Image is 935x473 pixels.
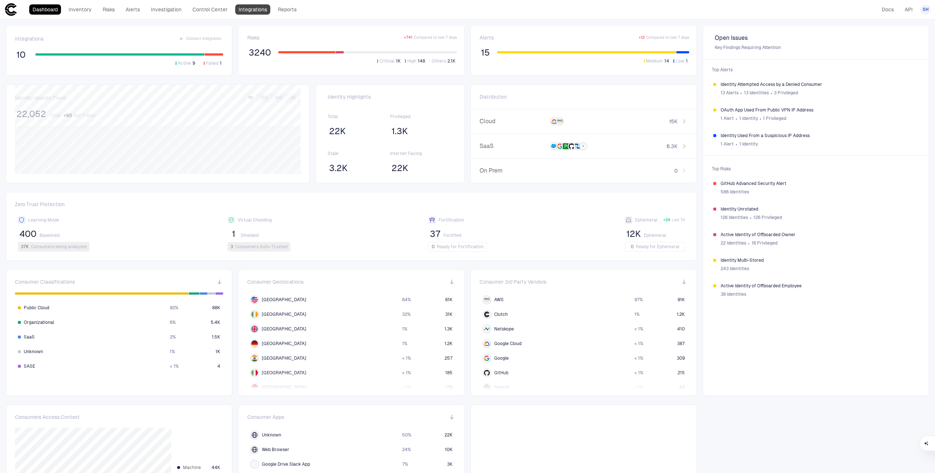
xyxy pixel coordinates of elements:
[644,232,666,238] span: Ephemeral
[744,90,769,96] span: 13 Identities
[328,94,453,100] span: Identity Highlights
[735,139,738,150] span: ∙
[446,385,453,390] span: 178
[251,370,258,376] img: IT
[122,4,143,15] a: Alerts
[443,232,461,238] span: Fortified
[28,217,59,223] span: Learning Mode
[402,385,411,390] span: < 1 %
[721,240,746,246] span: 22 Identities
[484,326,490,332] div: Netskope
[634,326,643,332] span: < 1 %
[432,244,435,250] span: 0
[748,238,750,249] span: ∙
[328,151,390,156] span: Stale
[480,279,546,285] span: Consumer 3rd Party Vendors
[202,60,223,67] button: Failed1
[480,143,547,150] span: SaaS
[329,163,348,174] span: 3.2K
[721,141,734,147] span: 1 Alert
[445,297,453,303] span: 61K
[39,232,60,238] span: Baselined
[251,326,258,332] img: GB
[247,279,304,285] span: Consumer Geolocations
[262,432,281,438] span: Unknown
[262,311,306,317] span: [GEOGRAPHIC_DATA]
[721,133,919,139] span: Identity Used From a Suspicious IP Address
[99,4,118,15] a: Risks
[247,34,259,41] span: Risks
[16,109,46,120] span: 22,052
[669,118,678,125] span: 15K
[328,114,390,120] span: Total
[15,49,27,61] button: 10
[707,63,924,77] span: Top Alerts
[428,242,487,251] button: 0Ready for Fortification
[444,432,453,438] span: 22K
[679,385,685,390] span: 44
[402,355,411,361] span: < 1 %
[376,58,402,64] button: Critical1K
[244,95,257,101] button: 7D
[186,36,222,41] span: Connect Integration
[404,35,412,40] span: + 741
[402,341,407,347] span: 1 %
[402,447,411,453] span: 24 %
[672,58,689,64] button: Low1
[494,385,509,390] span: OpenAI
[721,266,749,272] span: 243 Identities
[480,118,547,125] span: Cloud
[678,370,685,376] span: 215
[212,305,220,311] span: 88K
[178,34,223,43] button: Connect Integration
[390,114,453,120] span: Privileged
[721,107,919,113] span: OAuth App Used From Public VPN IP Address
[494,370,508,376] span: GitHub
[878,4,897,15] a: Docs
[379,58,394,64] span: Critical
[402,432,411,438] span: 50 %
[494,355,509,361] span: Google
[901,4,916,15] a: API
[445,447,453,453] span: 10K
[430,228,440,239] span: 37
[24,319,54,325] span: Organizational
[444,355,453,361] span: 257
[262,385,306,390] span: [GEOGRAPHIC_DATA]
[481,47,490,58] span: 15
[228,228,239,240] button: 1
[24,305,49,311] span: Public Cloud
[639,35,645,40] span: + 12
[402,461,408,467] span: 7 %
[15,201,688,211] span: Zero Trust Protection
[24,349,43,355] span: Unknown
[192,60,195,66] span: 9
[674,167,678,174] span: 0
[663,217,670,223] span: + 24
[170,363,179,369] span: < 1 %
[646,35,689,40] span: Compared to last 7 days
[634,297,643,303] span: 97 %
[634,355,643,361] span: < 1 %
[677,341,685,347] span: 387
[15,279,75,285] span: Consumer Classifications
[447,461,453,467] span: 3K
[174,60,196,67] button: Active9
[407,58,416,64] span: High
[64,113,72,118] span: + 50
[626,228,641,239] span: 12K
[484,385,490,390] div: OpenAI
[677,355,685,361] span: 309
[262,297,306,303] span: [GEOGRAPHIC_DATA]
[262,447,289,453] span: Web Browser
[29,4,61,15] a: Dashboard
[24,363,35,369] span: SASE
[749,212,752,223] span: ∙
[739,116,758,121] span: 1 Identity
[439,217,464,223] span: Fortification
[238,217,272,223] span: Virtual Shielding
[759,113,762,124] span: ∙
[16,49,26,60] span: 10
[262,461,310,467] span: Google Drive Slack App
[484,311,490,317] div: Clutch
